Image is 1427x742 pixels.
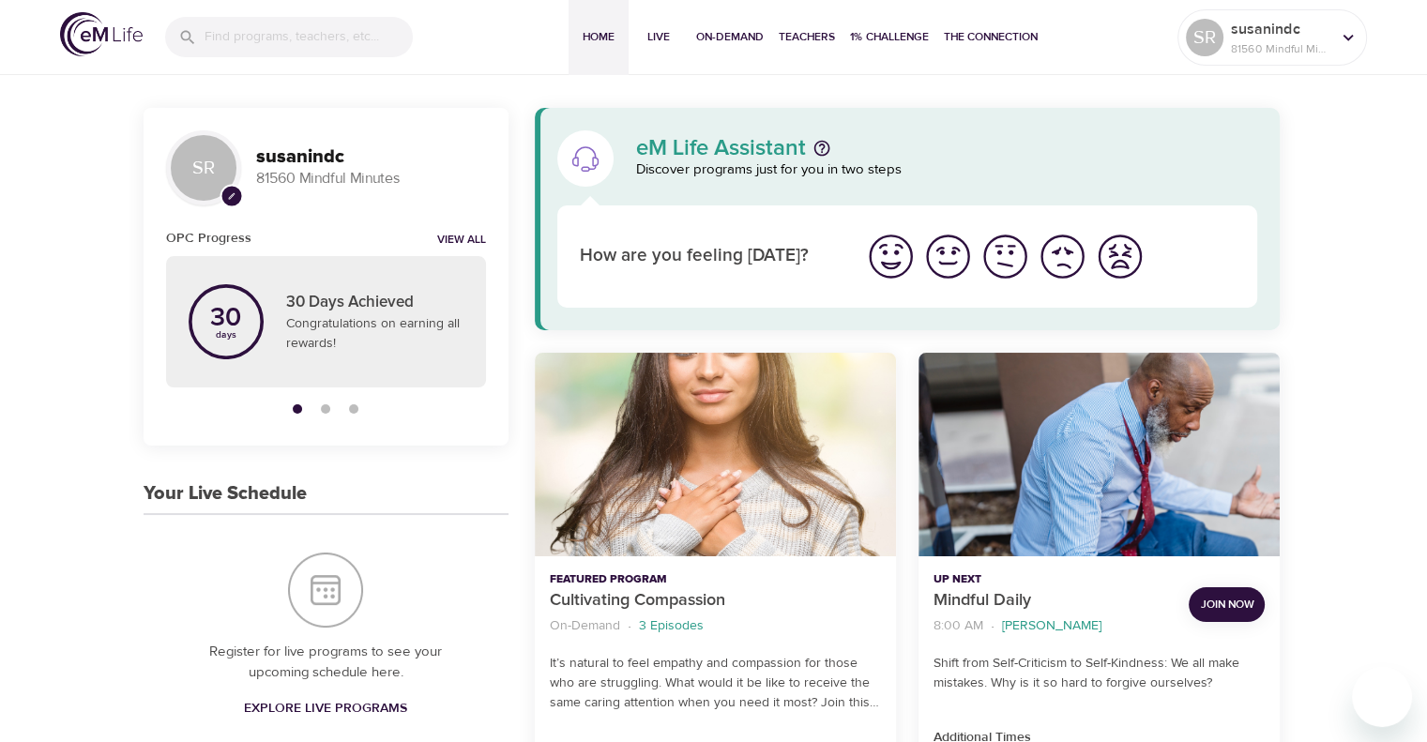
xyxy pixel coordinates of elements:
img: ok [979,231,1031,282]
img: Your Live Schedule [288,553,363,628]
p: eM Life Assistant [636,137,806,159]
p: Shift from Self-Criticism to Self-Kindness: We all make mistakes. Why is it so hard to forgive ou... [934,654,1265,693]
p: 30 Days Achieved [286,291,463,315]
p: [PERSON_NAME] [1002,616,1101,636]
h3: Your Live Schedule [144,483,307,505]
p: Cultivating Compassion [550,588,881,613]
img: logo [60,12,143,56]
p: Featured Program [550,571,881,588]
p: Mindful Daily [934,588,1174,613]
li: · [991,613,994,639]
p: Up Next [934,571,1174,588]
img: bad [1037,231,1088,282]
button: Mindful Daily [918,353,1280,556]
div: SR [166,130,241,205]
h3: susanindc [256,146,486,168]
h6: OPC Progress [166,228,251,249]
span: Teachers [779,27,835,47]
button: I'm feeling bad [1034,228,1091,285]
p: 3 Episodes [639,616,704,636]
span: 1% Challenge [850,27,929,47]
img: eM Life Assistant [570,144,600,174]
span: Join Now [1200,595,1253,614]
div: SR [1186,19,1223,56]
span: On-Demand [696,27,764,47]
a: View all notifications [437,233,486,249]
p: It’s natural to feel empathy and compassion for those who are struggling. What would it be like t... [550,654,881,713]
span: Explore Live Programs [244,697,407,720]
iframe: Button to launch messaging window [1352,667,1412,727]
p: Register for live programs to see your upcoming schedule here. [181,642,471,684]
p: Congratulations on earning all rewards! [286,314,463,354]
nav: breadcrumb [934,613,1174,639]
input: Find programs, teachers, etc... [205,17,413,57]
li: · [628,613,631,639]
nav: breadcrumb [550,613,881,639]
p: How are you feeling [DATE]? [580,243,840,270]
img: worst [1094,231,1146,282]
p: days [210,331,241,339]
button: Cultivating Compassion [535,353,896,556]
button: I'm feeling worst [1091,228,1148,285]
span: Live [636,27,681,47]
p: 8:00 AM [934,616,983,636]
img: great [865,231,917,282]
button: I'm feeling good [919,228,977,285]
img: good [922,231,974,282]
p: 81560 Mindful Minutes [1231,40,1330,57]
p: 81560 Mindful Minutes [256,168,486,189]
button: I'm feeling great [862,228,919,285]
button: I'm feeling ok [977,228,1034,285]
span: The Connection [944,27,1038,47]
span: Home [576,27,621,47]
button: Join Now [1189,587,1265,622]
p: On-Demand [550,616,620,636]
p: susanindc [1231,18,1330,40]
a: Explore Live Programs [236,691,415,726]
p: 30 [210,305,241,331]
p: Discover programs just for you in two steps [636,159,1258,181]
